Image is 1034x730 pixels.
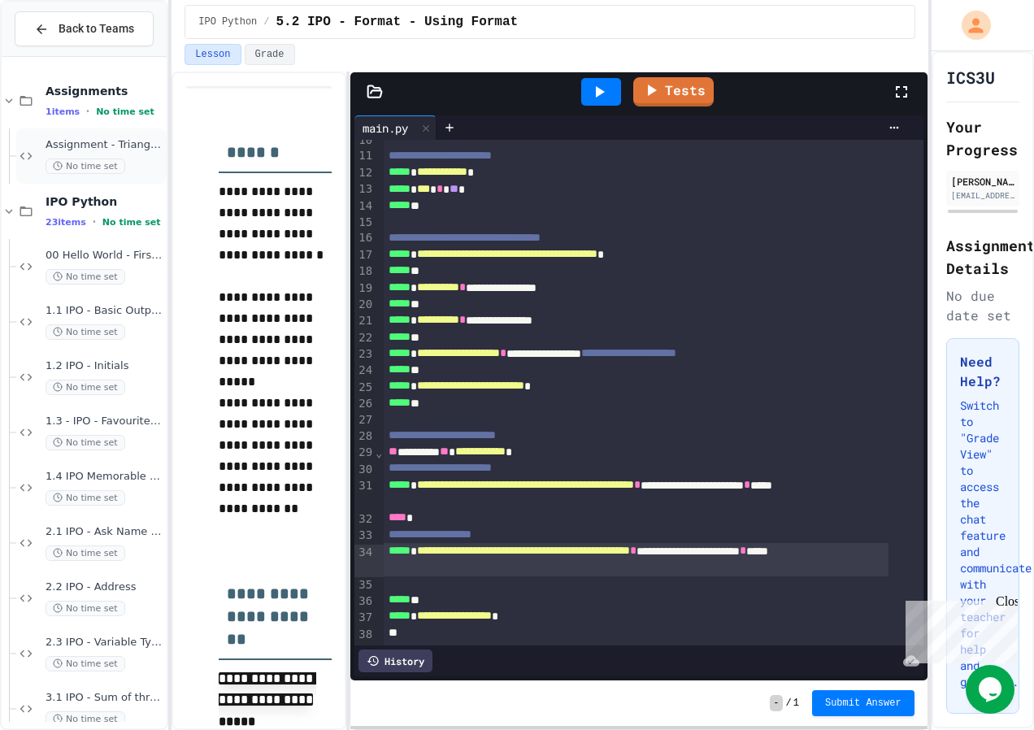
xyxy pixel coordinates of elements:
[46,435,125,450] span: No time set
[276,12,519,32] span: 5.2 IPO - Format - Using Format
[354,119,416,137] div: main.py
[46,159,125,174] span: No time set
[46,84,163,98] span: Assignments
[46,106,80,117] span: 1 items
[960,398,1006,690] p: Switch to "Grade View" to access the chat feature and communicate with your teacher for help and ...
[86,105,89,118] span: •
[198,15,257,28] span: IPO Python
[354,297,375,313] div: 20
[96,106,154,117] span: No time set
[354,627,375,643] div: 38
[951,174,1014,189] div: [PERSON_NAME]
[899,594,1018,663] iframe: chat widget
[812,690,915,716] button: Submit Answer
[46,470,163,484] span: 1.4 IPO Memorable Experience
[945,7,995,44] div: My Account
[354,115,437,140] div: main.py
[786,697,792,710] span: /
[354,330,375,346] div: 22
[354,133,375,149] div: 10
[354,380,375,396] div: 25
[46,138,163,152] span: Assignment - Triangle Calculations
[263,15,269,28] span: /
[354,511,375,528] div: 32
[354,545,375,578] div: 34
[46,304,163,318] span: 1.1 IPO - Basic Output - Word Shapes
[354,198,375,215] div: 14
[354,247,375,263] div: 17
[46,525,163,539] span: 2.1 IPO - Ask Name and age & bank balance
[354,181,375,198] div: 13
[46,380,125,395] span: No time set
[46,249,163,263] span: 00 Hello World - First Program
[46,269,125,285] span: No time set
[951,189,1014,202] div: [EMAIL_ADDRESS][DOMAIN_NAME]
[46,359,163,373] span: 1.2 IPO - Initials
[354,462,375,478] div: 30
[46,601,125,616] span: No time set
[354,593,375,610] div: 36
[946,286,1019,325] div: No due date set
[102,217,161,228] span: No time set
[960,352,1006,391] h3: Need Help?
[354,215,375,231] div: 15
[946,115,1019,161] h2: Your Progress
[966,665,1018,714] iframe: chat widget
[46,415,163,428] span: 1.3 - IPO - Favourite Quote
[354,263,375,280] div: 18
[46,217,86,228] span: 23 items
[770,695,782,711] span: -
[46,545,125,561] span: No time set
[354,412,375,428] div: 27
[59,20,134,37] span: Back to Teams
[354,313,375,329] div: 21
[354,230,375,246] div: 16
[46,580,163,594] span: 2.2 IPO - Address
[354,577,375,593] div: 35
[793,697,799,710] span: 1
[46,490,125,506] span: No time set
[946,66,995,89] h1: ICS3U
[46,656,125,671] span: No time set
[93,215,96,228] span: •
[354,148,375,164] div: 11
[354,363,375,379] div: 24
[15,11,154,46] button: Back to Teams
[7,7,112,103] div: Chat with us now!Close
[633,77,714,106] a: Tests
[946,234,1019,280] h2: Assignment Details
[354,610,375,626] div: 37
[354,396,375,412] div: 26
[825,697,901,710] span: Submit Answer
[354,428,375,445] div: 28
[185,44,241,65] button: Lesson
[354,478,375,511] div: 31
[358,650,432,672] div: History
[46,691,163,705] span: 3.1 IPO - Sum of three numbers
[46,194,163,209] span: IPO Python
[354,280,375,297] div: 19
[245,44,295,65] button: Grade
[354,445,375,461] div: 29
[46,636,163,650] span: 2.3 IPO - Variable Types
[46,324,125,340] span: No time set
[354,528,375,544] div: 33
[375,446,383,459] span: Fold line
[46,711,125,727] span: No time set
[354,346,375,363] div: 23
[354,165,375,181] div: 12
